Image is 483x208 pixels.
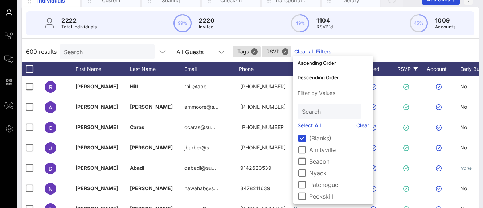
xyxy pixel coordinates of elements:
div: Invited [355,62,395,76]
span: [PERSON_NAME] [75,104,118,110]
p: nawahab@s… [184,178,218,199]
span: +18457629158 [240,104,286,110]
p: RSVP`d [316,23,333,31]
span: R [49,84,52,90]
p: 1009 [435,16,455,25]
div: Phone [239,62,293,76]
label: Nyack [309,169,369,177]
div: Descending Order [298,75,369,80]
p: dabadi@su… [184,158,216,178]
span: [PERSON_NAME] [130,104,173,110]
label: (Blanks) [309,135,369,142]
button: Close [282,48,288,55]
span: [PERSON_NAME] [75,83,118,89]
span: 609 results [26,47,57,56]
span: A [49,104,52,111]
a: Clear [356,121,369,129]
i: None [460,165,472,171]
label: Amityville [309,146,369,153]
p: 1104 [316,16,333,25]
span: [PERSON_NAME] [130,144,173,151]
div: RSVP [395,62,420,76]
p: ccaras@su… [184,117,215,137]
span: No [460,124,467,130]
p: Total Individuals [61,23,97,31]
span: +18455701917 [240,124,286,130]
span: No [460,144,467,151]
p: rhill@apo… [184,76,211,97]
div: All Guests [172,44,230,59]
span: [PERSON_NAME] [75,185,118,191]
span: D [49,165,52,172]
span: Abadi [130,165,144,171]
span: [PERSON_NAME] [75,165,118,171]
p: Invited [199,23,214,31]
span: Tags [237,46,256,57]
button: Close [251,48,258,55]
a: Clear all Filters [294,48,332,56]
span: J [49,145,52,151]
span: No [460,104,467,110]
span: Hill [130,83,138,89]
p: ammoore@s… [184,97,218,117]
span: +19172445351 [240,83,286,89]
div: Last Name [130,62,184,76]
p: Accounts [435,23,455,31]
span: [PERSON_NAME] [75,124,118,130]
span: Caras [130,124,144,130]
span: 9142623539 [240,165,271,171]
p: Filter by Values [293,85,373,101]
a: Select All [298,121,321,129]
p: jbarber@s… [184,137,213,158]
span: [PERSON_NAME] [130,185,173,191]
div: First Name [75,62,130,76]
span: [PERSON_NAME] [75,144,118,151]
p: 2222 [61,16,97,25]
label: Beacon [309,158,369,165]
span: 607-437-0421 [240,144,286,151]
span: 3478211639 [240,185,270,191]
div: All Guests [176,49,204,55]
span: RSVP [266,46,287,57]
span: No [460,83,467,89]
span: C [49,125,52,131]
div: Account [420,62,460,76]
label: Patchogue [309,181,369,188]
p: 2220 [199,16,214,25]
div: Ascending Order [298,60,369,66]
div: Email [184,62,239,76]
span: N [49,186,53,192]
label: Peekskill [309,193,369,200]
span: No [460,185,467,191]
